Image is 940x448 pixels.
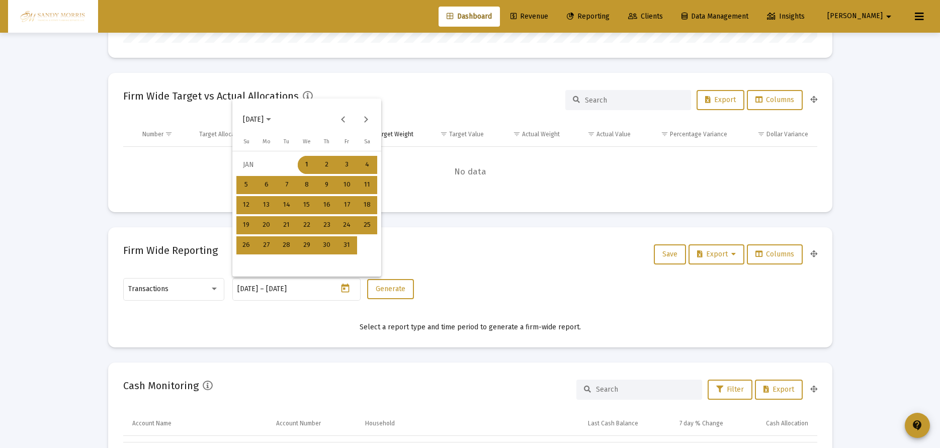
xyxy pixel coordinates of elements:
[236,175,257,195] button: 2025-01-05
[257,215,277,235] button: 2025-01-20
[337,155,357,175] button: 2025-01-03
[278,176,296,194] div: 7
[257,235,277,255] button: 2025-01-27
[324,138,329,145] span: Th
[358,196,376,214] div: 18
[257,175,277,195] button: 2025-01-06
[364,138,370,145] span: Sa
[338,216,356,234] div: 24
[318,216,336,234] div: 23
[317,195,337,215] button: 2025-01-16
[356,110,376,130] button: Next month
[337,215,357,235] button: 2025-01-24
[338,236,356,254] div: 31
[297,235,317,255] button: 2025-01-29
[298,156,316,174] div: 1
[258,216,276,234] div: 20
[357,215,377,235] button: 2025-01-25
[263,138,271,145] span: Mo
[278,196,296,214] div: 14
[318,236,336,254] div: 30
[258,176,276,194] div: 6
[338,196,356,214] div: 17
[277,235,297,255] button: 2025-01-28
[236,155,297,175] td: JAN
[358,176,376,194] div: 11
[357,175,377,195] button: 2025-01-11
[333,110,353,130] button: Previous month
[317,155,337,175] button: 2025-01-02
[277,175,297,195] button: 2025-01-07
[358,216,376,234] div: 25
[237,236,255,254] div: 26
[297,155,317,175] button: 2025-01-01
[297,175,317,195] button: 2025-01-08
[277,215,297,235] button: 2025-01-21
[236,235,257,255] button: 2025-01-26
[298,216,316,234] div: 22
[277,195,297,215] button: 2025-01-14
[297,195,317,215] button: 2025-01-15
[298,176,316,194] div: 8
[278,236,296,254] div: 28
[258,236,276,254] div: 27
[257,195,277,215] button: 2025-01-13
[338,176,356,194] div: 10
[358,156,376,174] div: 4
[317,215,337,235] button: 2025-01-23
[357,155,377,175] button: 2025-01-04
[317,175,337,195] button: 2025-01-09
[235,110,279,130] button: Choose month and year
[317,235,337,255] button: 2025-01-30
[237,176,255,194] div: 5
[298,236,316,254] div: 29
[237,216,255,234] div: 19
[243,138,249,145] span: Su
[318,156,336,174] div: 2
[318,176,336,194] div: 9
[237,196,255,214] div: 12
[337,195,357,215] button: 2025-01-17
[338,156,356,174] div: 3
[337,175,357,195] button: 2025-01-10
[258,196,276,214] div: 13
[357,195,377,215] button: 2025-01-18
[337,235,357,255] button: 2025-01-31
[236,215,257,235] button: 2025-01-19
[278,216,296,234] div: 21
[303,138,311,145] span: We
[284,138,289,145] span: Tu
[236,195,257,215] button: 2025-01-12
[345,138,349,145] span: Fr
[318,196,336,214] div: 16
[297,215,317,235] button: 2025-01-22
[243,115,264,124] span: [DATE]
[298,196,316,214] div: 15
